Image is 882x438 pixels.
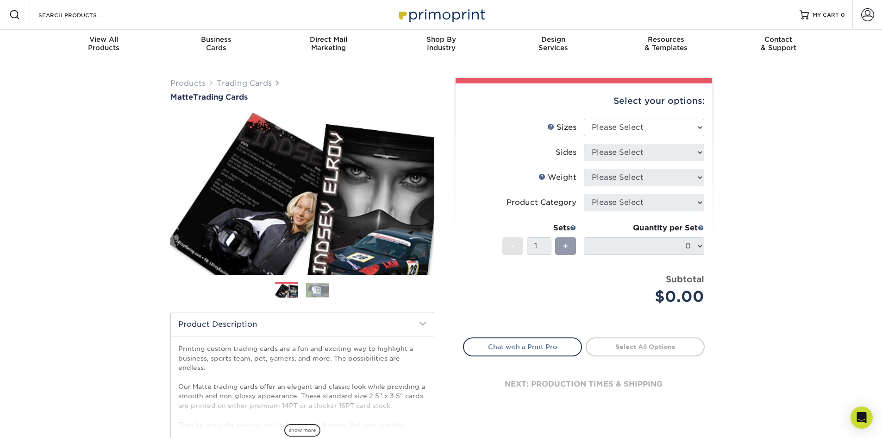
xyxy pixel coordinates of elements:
div: Quantity per Set [584,222,704,234]
span: View All [48,35,160,44]
a: Trading Cards [217,79,272,88]
span: MY CART [813,11,839,19]
a: MatteTrading Cards [170,93,434,102]
div: Industry [385,35,497,52]
div: Sets [502,222,576,234]
div: Sides [556,147,576,158]
h2: Product Description [171,312,434,336]
a: Chat with a Print Pro [463,337,582,356]
span: Resources [610,35,722,44]
span: Shop By [385,35,497,44]
a: Resources& Templates [610,30,722,59]
img: Trading Cards 02 [306,283,329,297]
a: DesignServices [497,30,610,59]
span: Matte [170,93,193,102]
a: Products [170,79,206,88]
img: Trading Cards 01 [275,283,298,299]
span: Design [497,35,610,44]
span: show more [284,424,320,437]
a: BusinessCards [160,30,272,59]
input: SEARCH PRODUCTS..... [38,9,128,20]
div: & Support [722,35,835,52]
span: 0 [841,12,845,18]
div: Cards [160,35,272,52]
div: Weight [538,172,576,183]
div: Services [497,35,610,52]
div: Product Category [507,197,576,208]
div: Select your options: [463,83,705,119]
span: - [511,239,515,253]
a: Direct MailMarketing [272,30,385,59]
span: Business [160,35,272,44]
div: next: production times & shipping [463,356,705,412]
strong: Subtotal [666,274,704,284]
img: Matte 01 [170,102,434,285]
a: Select All Options [586,337,705,356]
img: Primoprint [395,5,488,25]
div: Open Intercom Messenger [851,406,873,429]
div: Sizes [547,122,576,133]
h1: Trading Cards [170,93,434,102]
div: Marketing [272,35,385,52]
span: Contact [722,35,835,44]
a: Shop ByIndustry [385,30,497,59]
a: Contact& Support [722,30,835,59]
a: View AllProducts [48,30,160,59]
span: Direct Mail [272,35,385,44]
span: + [563,239,569,253]
div: $0.00 [591,286,704,308]
div: Products [48,35,160,52]
div: & Templates [610,35,722,52]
